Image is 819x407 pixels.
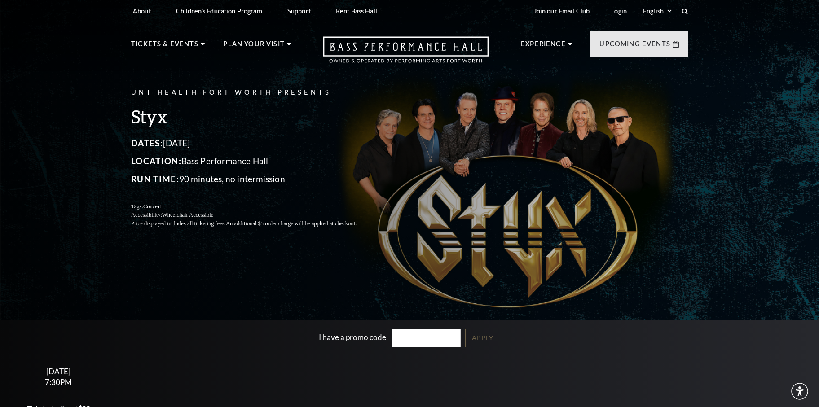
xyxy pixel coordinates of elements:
[176,7,262,15] p: Children's Education Program
[131,219,378,228] p: Price displayed includes all ticketing fees.
[131,211,378,219] p: Accessibility:
[521,39,566,55] p: Experience
[131,136,378,150] p: [DATE]
[143,203,161,210] span: Concert
[641,7,673,15] select: Select:
[131,156,181,166] span: Location:
[319,333,386,342] label: I have a promo code
[131,39,198,55] p: Tickets & Events
[226,220,357,227] span: An additional $5 order charge will be applied at checkout.
[131,105,378,128] h3: Styx
[599,39,670,55] p: Upcoming Events
[131,154,378,168] p: Bass Performance Hall
[133,7,151,15] p: About
[131,172,378,186] p: 90 minutes, no intermission
[162,212,213,218] span: Wheelchair Accessible
[287,7,311,15] p: Support
[11,367,106,376] div: [DATE]
[131,174,179,184] span: Run Time:
[131,202,378,211] p: Tags:
[223,39,285,55] p: Plan Your Visit
[336,7,377,15] p: Rent Bass Hall
[11,378,106,386] div: 7:30PM
[131,87,378,98] p: UNT Health Fort Worth Presents
[131,138,163,148] span: Dates:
